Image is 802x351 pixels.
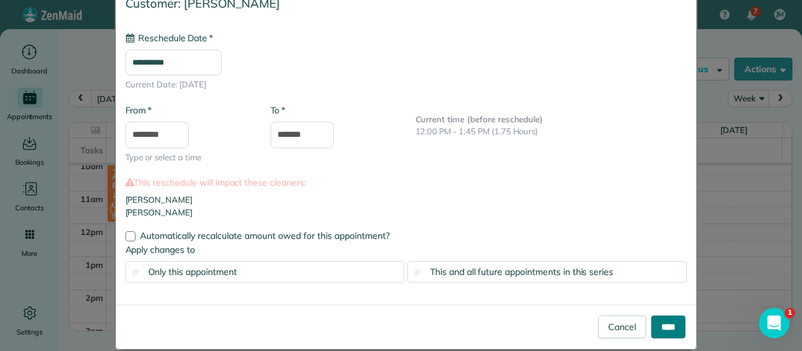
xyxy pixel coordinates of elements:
label: Apply changes to [125,243,687,256]
span: Current Date: [DATE] [125,79,687,91]
span: This and all future appointments in this series [430,266,613,278]
b: Current time (before reschedule) [416,114,544,124]
label: This reschedule will impact these cleaners: [125,176,687,189]
span: 1 [785,308,795,318]
input: This and all future appointments in this series [414,269,423,278]
span: Type or select a time [125,151,251,164]
p: 12:00 PM - 1:45 PM (1.75 Hours) [416,125,687,138]
a: Cancel [598,316,646,338]
input: Only this appointment [132,269,140,278]
span: Automatically recalculate amount owed for this appointment? [140,230,390,241]
li: [PERSON_NAME] [125,207,687,219]
label: To [271,104,285,117]
label: Reschedule Date [125,32,213,44]
li: [PERSON_NAME] [125,194,687,207]
span: Only this appointment [148,266,237,278]
iframe: Intercom live chat [759,308,789,338]
label: From [125,104,151,117]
